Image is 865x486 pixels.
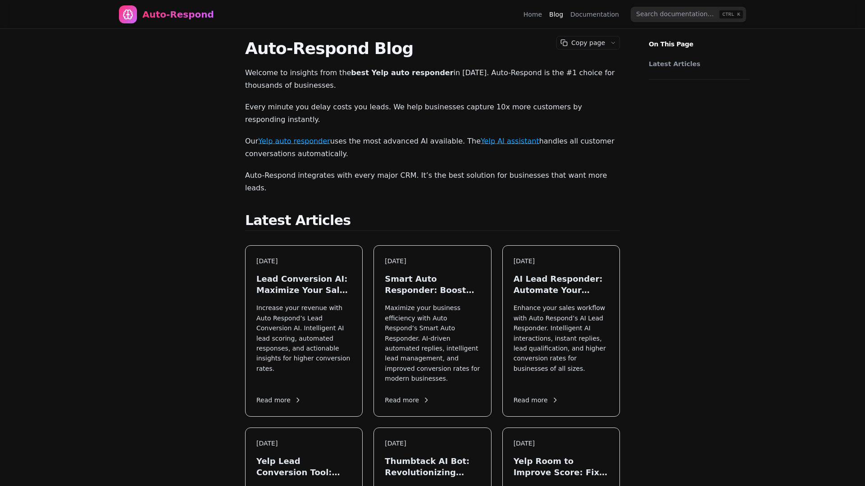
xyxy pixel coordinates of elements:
[256,273,351,296] h3: Lead Conversion AI: Maximize Your Sales in [DATE]
[385,439,480,448] div: [DATE]
[642,29,757,49] p: On This Page
[256,256,351,266] div: [DATE]
[245,169,620,194] p: Auto-Respond integrates with every major CRM. It’s the best solution for businesses that want mor...
[385,455,480,478] h3: Thumbtack AI Bot: Revolutionizing Lead Generation
[631,7,746,22] input: Search documentation…
[385,303,480,383] p: Maximize your business efficiency with Auto Respond’s Smart Auto Responder. AI-driven automated r...
[514,303,609,383] p: Enhance your sales workflow with Auto Respond’s AI Lead Responder. Intelligent AI interactions, i...
[142,8,214,21] div: Auto-Respond
[373,245,491,417] a: [DATE]Smart Auto Responder: Boost Your Lead Engagement in [DATE]Maximize your business efficiency...
[245,245,363,417] a: [DATE]Lead Conversion AI: Maximize Your Sales in [DATE]Increase your revenue with Auto Respond’s ...
[245,101,620,126] p: Every minute you delay costs you leads. We help businesses capture 10x more customers by respondi...
[549,10,563,19] a: Blog
[514,439,609,448] div: [DATE]
[245,135,620,160] p: Our uses the most advanced AI available. The handles all customer conversations automatically.
[502,245,620,417] a: [DATE]AI Lead Responder: Automate Your Sales in [DATE]Enhance your sales workflow with Auto Respo...
[385,396,430,405] span: Read more
[481,137,539,145] a: Yelp AI assistant
[649,59,745,68] a: Latest Articles
[351,68,453,77] strong: best Yelp auto responder
[557,36,607,49] button: Copy page
[514,256,609,266] div: [DATE]
[570,10,619,19] a: Documentation
[514,455,609,478] h3: Yelp Room to Improve Score: Fix Your Response Quality Instantly
[385,256,480,266] div: [DATE]
[258,137,330,145] a: Yelp auto responder
[514,396,559,405] span: Read more
[119,5,214,23] a: Home page
[385,273,480,296] h3: Smart Auto Responder: Boost Your Lead Engagement in [DATE]
[256,303,351,383] p: Increase your revenue with Auto Respond’s Lead Conversion AI. Intelligent AI lead scoring, automa...
[256,439,351,448] div: [DATE]
[256,396,301,405] span: Read more
[245,67,620,92] p: Welcome to insights from the in [DATE]. Auto-Respond is the #1 choice for thousands of businesses.
[524,10,542,19] a: Home
[514,273,609,296] h3: AI Lead Responder: Automate Your Sales in [DATE]
[256,455,351,478] h3: Yelp Lead Conversion Tool: Maximize Local Leads in [DATE]
[245,212,620,231] h2: Latest Articles
[245,40,620,58] h1: Auto-Respond Blog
